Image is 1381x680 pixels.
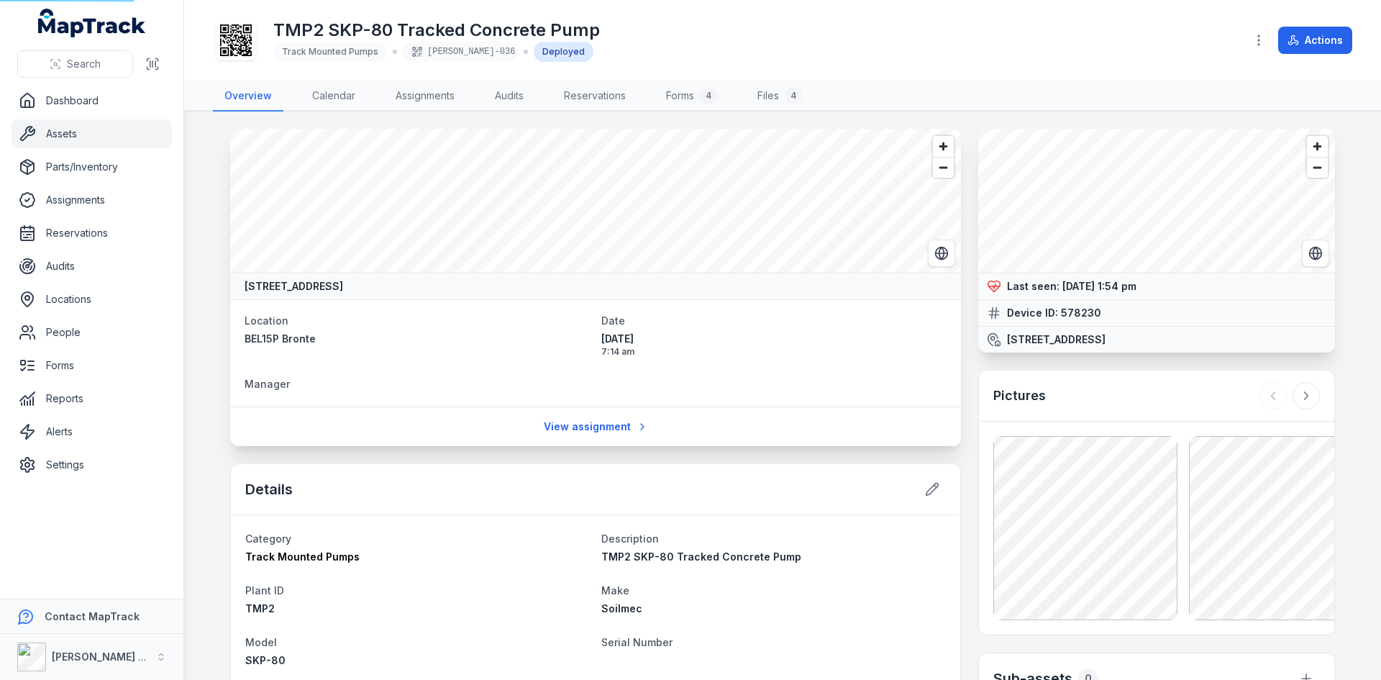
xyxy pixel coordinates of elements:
[45,610,140,622] strong: Contact MapTrack
[928,240,955,267] button: Switch to Satellite View
[12,285,172,314] a: Locations
[12,186,172,214] a: Assignments
[483,81,535,112] a: Audits
[534,42,593,62] div: Deployed
[245,332,316,345] span: BEL15P Bronte
[746,81,813,112] a: Files4
[403,42,518,62] div: [PERSON_NAME]-036
[384,81,466,112] a: Assignments
[601,636,673,648] span: Serial Number
[245,314,288,327] span: Location
[245,636,277,648] span: Model
[1007,306,1058,320] strong: Device ID:
[52,650,170,663] strong: [PERSON_NAME] Group
[12,417,172,446] a: Alerts
[245,332,590,346] a: BEL15P Bronte
[12,252,172,281] a: Audits
[978,129,1335,273] canvas: Map
[601,584,629,597] span: Make
[933,136,954,157] button: Zoom in
[12,450,172,479] a: Settings
[245,654,286,666] span: SKP-80
[12,119,172,148] a: Assets
[1062,280,1136,292] span: [DATE] 1:54 pm
[230,129,961,273] canvas: Map
[245,279,343,294] strong: [STREET_ADDRESS]
[213,81,283,112] a: Overview
[993,386,1046,406] h3: Pictures
[282,46,378,57] span: Track Mounted Pumps
[273,19,600,42] h1: TMP2 SKP-80 Tracked Concrete Pump
[12,86,172,115] a: Dashboard
[1307,136,1328,157] button: Zoom in
[12,384,172,413] a: Reports
[1302,240,1329,267] button: Switch to Satellite View
[601,332,947,358] time: 9/15/2025, 7:14:15 AM
[1061,306,1101,320] strong: 578230
[17,50,133,78] button: Search
[700,87,717,104] div: 4
[1007,279,1059,294] strong: Last seen:
[12,318,172,347] a: People
[601,550,801,563] span: TMP2 SKP-80 Tracked Concrete Pump
[1062,280,1136,292] time: 9/19/2025, 1:54:48 PM
[601,332,947,346] span: [DATE]
[12,351,172,380] a: Forms
[12,153,172,181] a: Parts/Inventory
[245,550,360,563] span: Track Mounted Pumps
[245,602,275,615] span: TMP2
[655,81,729,112] a: Forms4
[601,602,642,615] span: Soilmec
[933,157,954,178] button: Zoom out
[601,532,659,545] span: Description
[245,479,293,499] h2: Details
[67,57,101,71] span: Search
[38,9,146,37] a: MapTrack
[301,81,367,112] a: Calendar
[601,314,625,327] span: Date
[245,378,290,390] span: Manager
[785,87,802,104] div: 4
[1307,157,1328,178] button: Zoom out
[552,81,637,112] a: Reservations
[12,219,172,248] a: Reservations
[245,584,284,597] span: Plant ID
[534,413,657,440] a: View assignment
[1278,27,1352,54] button: Actions
[245,532,291,545] span: Category
[1007,332,1106,347] strong: [STREET_ADDRESS]
[601,346,947,358] span: 7:14 am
